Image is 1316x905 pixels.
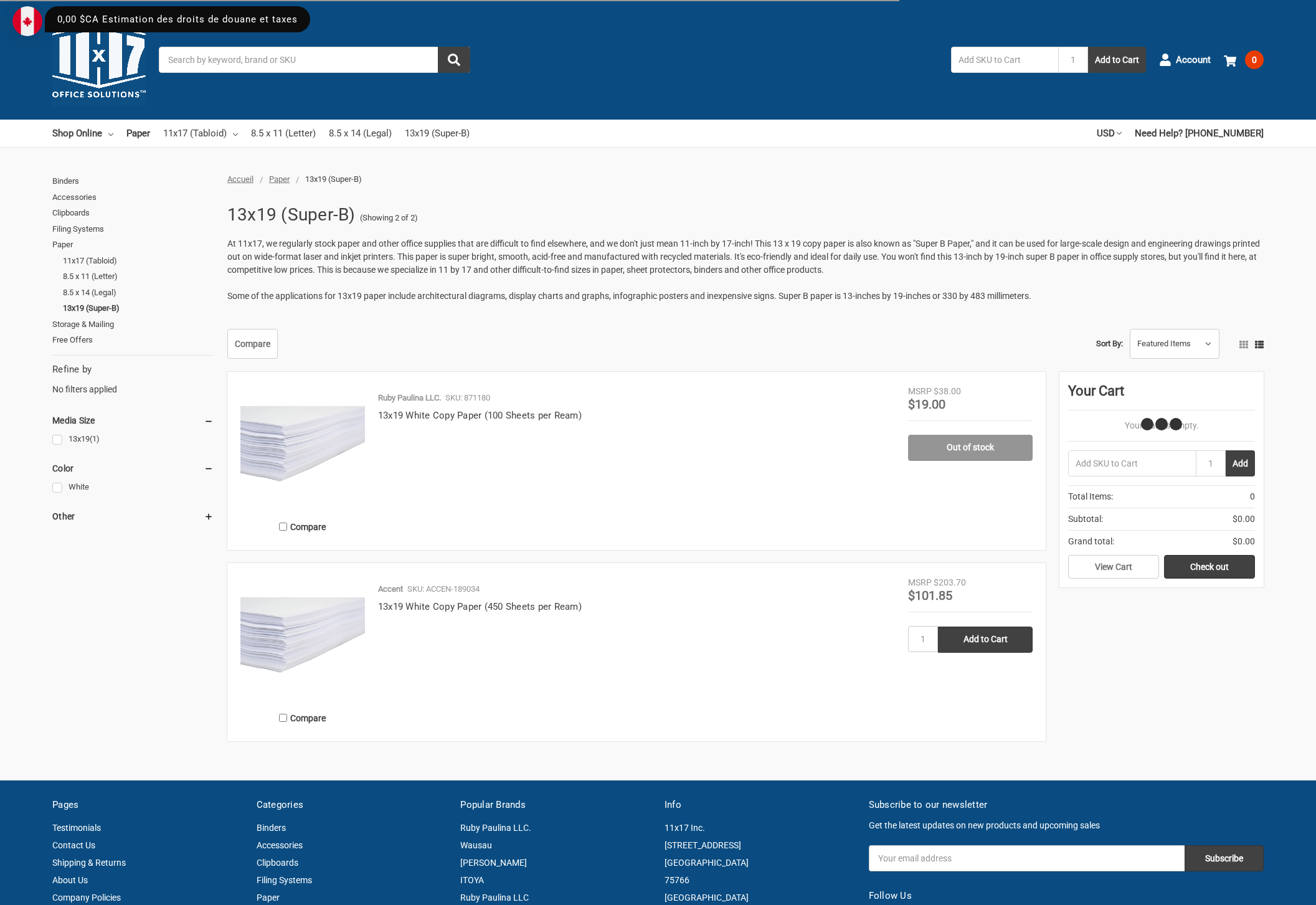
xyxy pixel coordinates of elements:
h5: Subscribe to our newsletter [869,798,1264,812]
span: $19.00 [908,397,945,412]
span: Subtotal: [1068,513,1103,526]
a: Storage & Mailing [52,316,214,333]
a: 8.5 x 11 (Letter) [251,120,316,147]
label: Compare [240,708,365,728]
img: 13x19 White Copy Paper (450 Sheets per Ream) [240,576,365,701]
img: duty and tax information for Canada [12,6,42,36]
span: (1) [90,434,100,443]
p: Ruby Paulina LLC. [378,392,441,404]
a: View Cart [1068,555,1159,579]
a: Free Offers [52,332,214,348]
a: Accessories [257,840,303,850]
span: Total Items: [1068,490,1113,503]
h5: Pages [52,798,244,812]
img: 11x17.com [52,13,146,107]
a: Company Policies [52,893,121,903]
span: 0 [1245,50,1264,69]
span: 13x19 (Super-B) [305,174,362,184]
p: SKU: 871180 [445,392,490,404]
p: Accent [378,583,403,595]
h1: 13x19 (Super-B) [227,199,356,231]
a: [PERSON_NAME] [460,858,527,868]
h5: Popular Brands [460,798,651,812]
span: $101.85 [908,588,952,603]
input: Search by keyword, brand or SKU [159,47,470,73]
a: Out of stock [908,435,1033,461]
div: MSRP [908,385,932,398]
a: Shop Online [52,120,113,147]
a: Need Help? [PHONE_NUMBER] [1135,120,1264,147]
a: 13x19 White Copy Paper (100 Sheets per Ream) [378,410,582,421]
button: Add to Cart [1088,47,1146,73]
h5: Categories [257,798,448,812]
a: Paper [269,174,290,184]
a: About Us [52,875,88,885]
a: Filing Systems [52,221,214,237]
a: Clipboards [257,858,298,868]
a: Wausau [460,840,492,850]
span: Account [1176,53,1211,67]
a: Accueil [227,174,253,184]
button: Add [1226,450,1255,476]
a: 8.5 x 14 (Legal) [63,285,214,301]
a: 8.5 x 11 (Letter) [63,268,214,285]
a: Ruby Paulina LLC. [460,823,531,833]
label: Sort By: [1096,334,1123,353]
img: 13x19 White Copy Paper (100 Sheets per Ream) [240,385,365,509]
div: No filters applied [52,362,214,396]
a: 11x17 (Tabloid) [63,253,214,269]
span: 0 [1250,490,1255,503]
a: Accessories [52,189,214,206]
input: Subscribe [1185,845,1264,871]
a: Ruby Paulina LLC [460,893,529,903]
h5: Follow Us [869,889,1264,903]
span: (Showing 2 of 2) [360,212,418,224]
a: Paper [126,120,150,147]
a: Account [1159,44,1211,76]
p: SKU: ACCEN-189034 [407,583,480,595]
a: White [52,479,214,496]
h5: Other [52,509,214,524]
label: Compare [240,516,365,537]
a: Shipping & Returns [52,858,126,868]
span: $0.00 [1233,535,1255,548]
a: 13x19 (Super-B) [63,300,214,316]
a: 11x17 (Tabloid) [163,120,238,147]
span: Grand total: [1068,535,1114,548]
p: Get the latest updates on new products and upcoming sales [869,819,1264,832]
a: ITOYA [460,875,484,885]
h5: Refine by [52,362,214,377]
a: 13x19 [52,431,214,448]
span: $38.00 [934,386,961,396]
h5: Media Size [52,413,214,428]
a: 0 [1224,44,1264,76]
a: Check out [1164,555,1255,579]
div: Your Cart [1068,381,1255,410]
input: Add SKU to Cart [951,47,1058,73]
input: Add SKU to Cart [1068,450,1196,476]
input: Your email address [869,845,1185,871]
span: $0.00 [1233,513,1255,526]
a: Paper [52,237,214,253]
a: 13x19 (Super-B) [405,120,470,147]
h5: Color [52,461,214,476]
a: Binders [257,823,286,833]
a: USD [1097,120,1122,147]
input: Compare [279,714,287,722]
span: At 11x17, we regularly stock paper and other office supplies that are difficult to find elsewhere... [227,239,1260,275]
span: Some of the applications for 13x19 paper include architectural diagrams, display charts and graph... [227,291,1031,301]
a: Contact Us [52,840,95,850]
span: $203.70 [934,577,966,587]
a: Paper [257,893,280,903]
a: Clipboards [52,205,214,221]
a: Binders [52,173,214,189]
p: Your Cart Is Empty. [1068,419,1255,432]
h5: Info [665,798,856,812]
div: 0,00 $CA Estimation des droits de douane et taxes [45,6,310,32]
div: MSRP [908,576,932,589]
input: Add to Cart [938,627,1033,653]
